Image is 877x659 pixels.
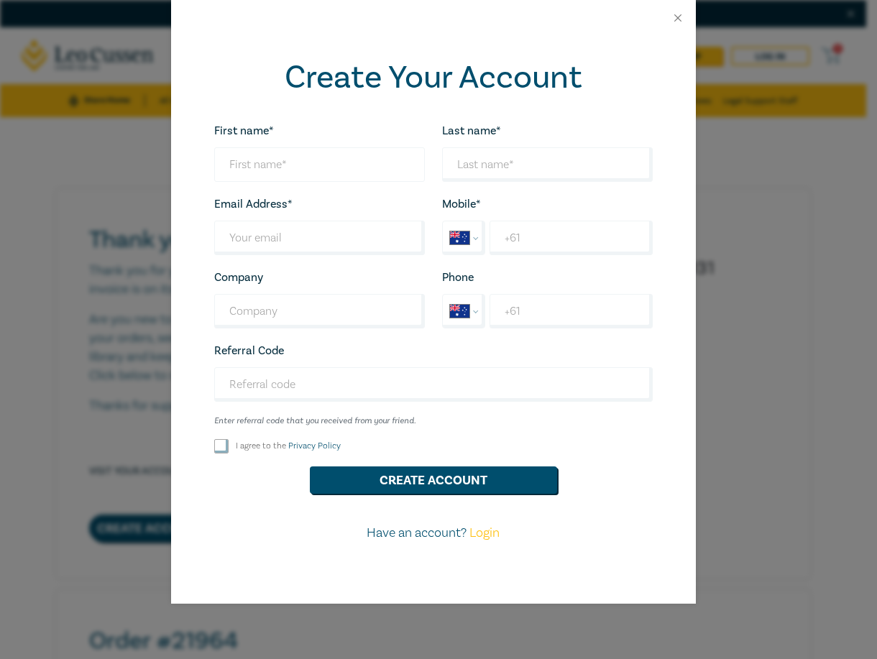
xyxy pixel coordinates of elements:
[214,124,274,137] label: First name*
[214,198,293,211] label: Email Address*
[490,221,652,255] input: Enter Mobile number
[442,271,474,284] label: Phone
[442,124,501,137] label: Last name*
[214,367,653,402] input: Referral code
[206,524,661,543] p: Have an account?
[214,344,284,357] label: Referral Code
[214,416,653,426] small: Enter referral code that you received from your friend.
[671,11,684,24] button: Close
[310,466,557,494] button: Create Account
[214,59,653,96] h2: Create Your Account
[236,440,341,452] label: I agree to the
[442,198,481,211] label: Mobile*
[490,294,652,328] input: Enter phone number
[214,294,425,328] input: Company
[442,147,653,182] input: Last name*
[214,147,425,182] input: First name*
[469,525,500,541] a: Login
[214,271,263,284] label: Company
[288,441,341,451] a: Privacy Policy
[214,221,425,255] input: Your email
